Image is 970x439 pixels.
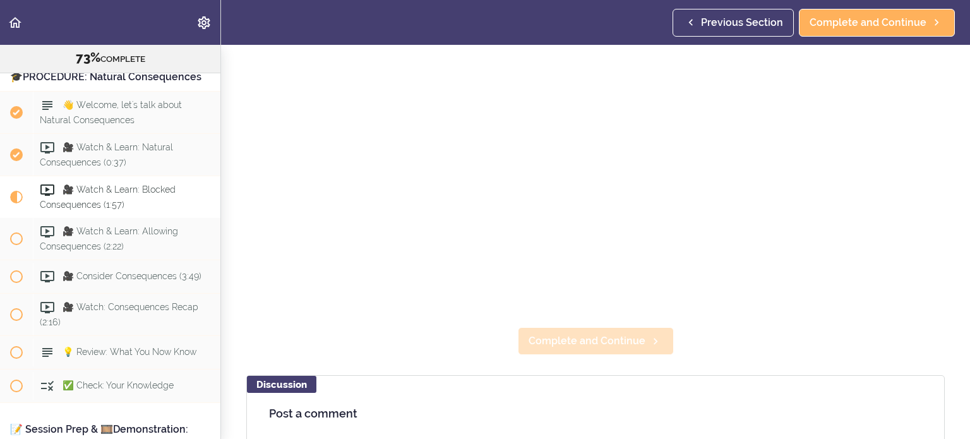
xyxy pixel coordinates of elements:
[701,15,783,30] span: Previous Section
[16,50,205,66] div: COMPLETE
[40,100,182,125] span: 👋 Welcome, let's talk about Natural Consequences
[40,143,173,167] span: 🎥 Watch & Learn: Natural Consequences (0:37)
[40,227,178,251] span: 🎥 Watch & Learn: Allowing Consequences (2:22)
[40,303,198,327] span: 🎥 Watch: Consequences Recap (2:16)
[40,185,176,210] span: 🎥 Watch & Learn: Blocked Consequences (1:57)
[63,380,174,390] span: ✅ Check: Your Knowledge
[673,9,794,37] a: Previous Section
[810,15,926,30] span: Complete and Continue
[8,15,23,30] svg: Back to course curriculum
[63,347,196,357] span: 💡 Review: What You Now Know
[799,9,955,37] a: Complete and Continue
[196,15,212,30] svg: Settings Menu
[76,50,100,65] span: 73%
[269,407,922,420] h4: Post a comment
[63,272,201,282] span: 🎥 Consider Consequences (3:49)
